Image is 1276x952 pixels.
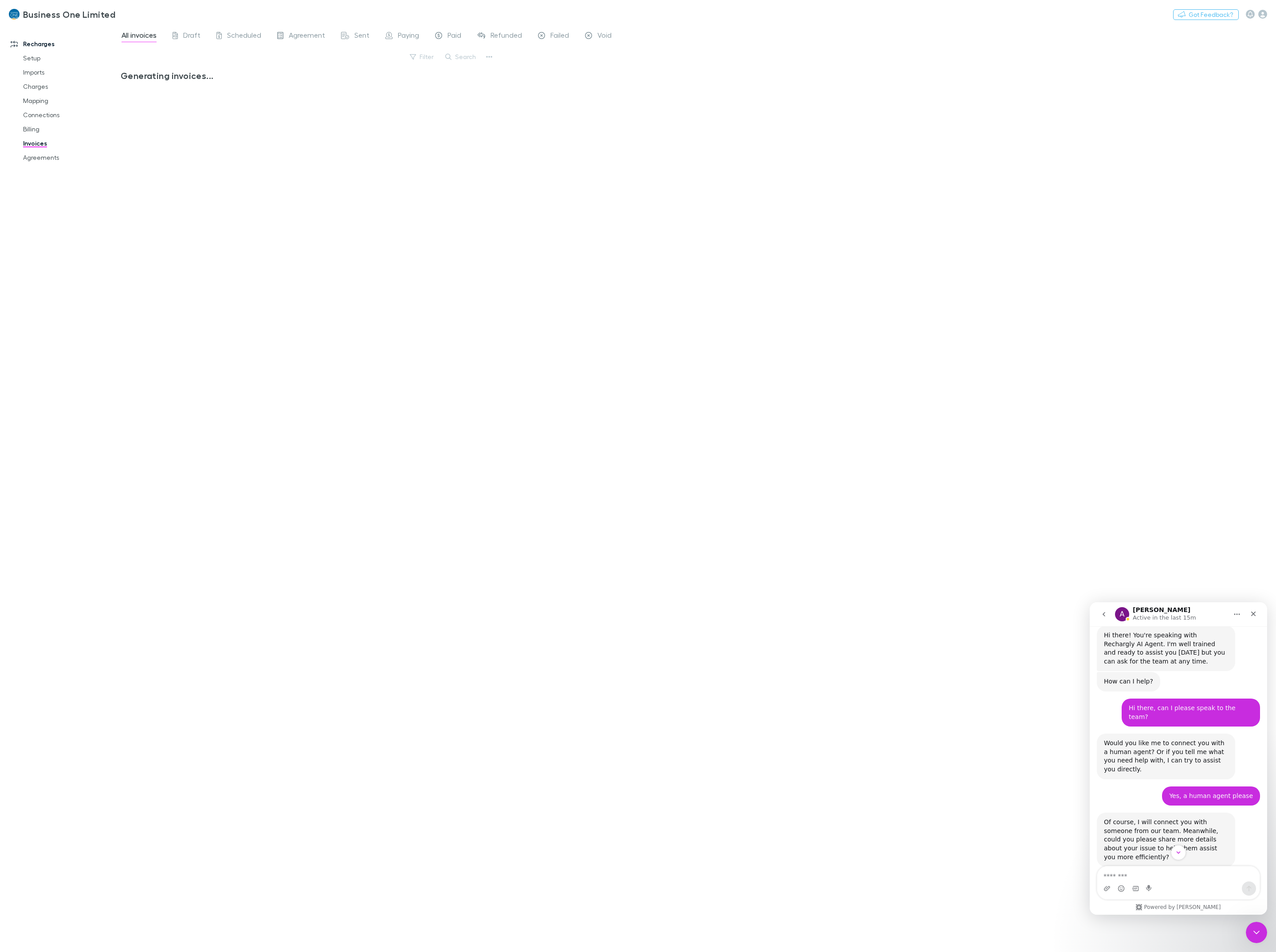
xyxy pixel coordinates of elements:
span: Refunded [491,31,522,42]
span: All invoices [122,31,157,42]
h3: Business One Limited [23,9,115,20]
a: Setup [14,51,129,65]
a: Mapping [14,94,129,108]
button: Search [441,51,481,62]
a: Imports [14,65,129,79]
iframe: Intercom live chat [1090,602,1267,915]
span: Paid [448,31,461,42]
span: Paying [398,31,419,42]
img: Business One Limited's Logo [9,9,20,20]
a: Charges [14,79,129,94]
span: Void [597,31,612,42]
span: Sent [354,31,369,42]
h3: Generating invoices... [121,70,488,81]
button: Filter [405,51,439,62]
span: Agreement [289,31,325,42]
a: Business One Limited [4,4,121,25]
a: Agreements [14,150,129,165]
a: Billing [14,122,129,136]
button: Got Feedback? [1173,9,1239,20]
a: Invoices [14,136,129,150]
span: Scheduled [227,31,261,42]
span: Failed [550,31,569,42]
iframe: Intercom live chat [1246,922,1267,943]
span: Draft [183,31,200,42]
a: Connections [14,108,129,122]
a: Recharges [2,37,129,51]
